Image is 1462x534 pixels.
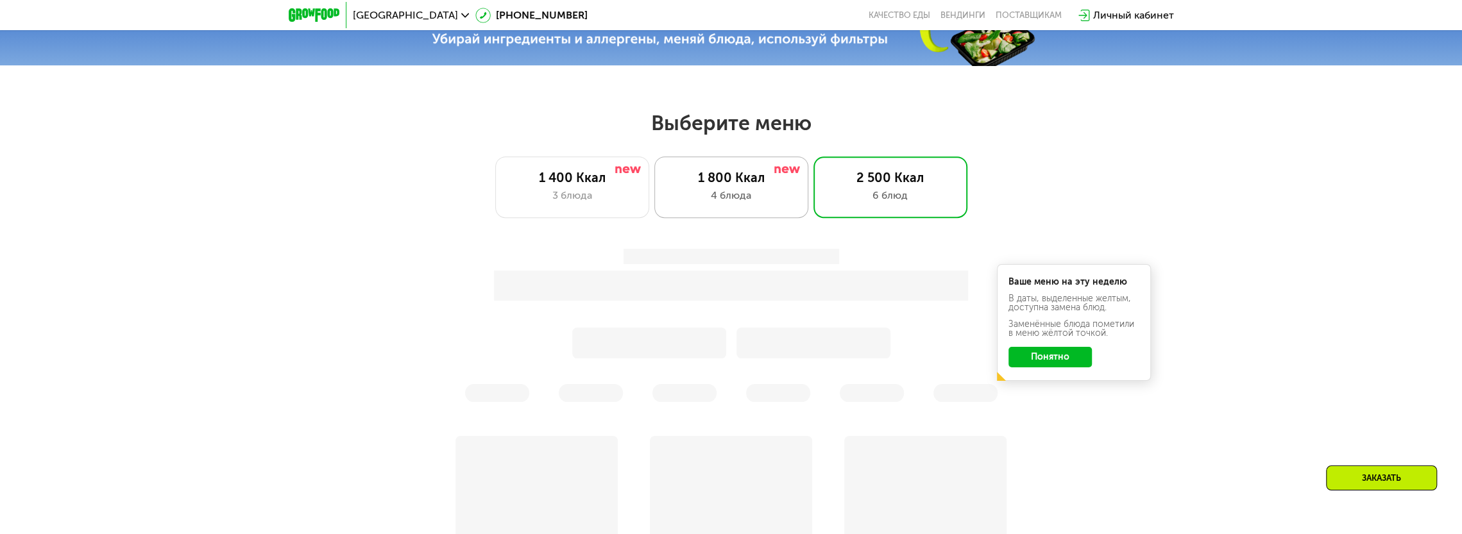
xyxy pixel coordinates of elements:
div: 2 500 Ккал [827,170,954,185]
div: поставщикам [996,10,1062,21]
div: Ваше меню на эту неделю [1008,278,1139,287]
a: Вендинги [940,10,985,21]
div: Личный кабинет [1093,8,1174,23]
div: 1 400 Ккал [509,170,636,185]
div: Заменённые блюда пометили в меню жёлтой точкой. [1008,320,1139,338]
button: Понятно [1008,347,1092,367]
h2: Выберите меню [41,110,1421,136]
div: 3 блюда [509,188,636,203]
a: Качество еды [869,10,930,21]
div: Заказать [1326,465,1437,490]
div: 4 блюда [668,188,795,203]
div: 6 блюд [827,188,954,203]
span: [GEOGRAPHIC_DATA] [353,10,458,21]
div: 1 800 Ккал [668,170,795,185]
a: [PHONE_NUMBER] [475,8,588,23]
div: В даты, выделенные желтым, доступна замена блюд. [1008,294,1139,312]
